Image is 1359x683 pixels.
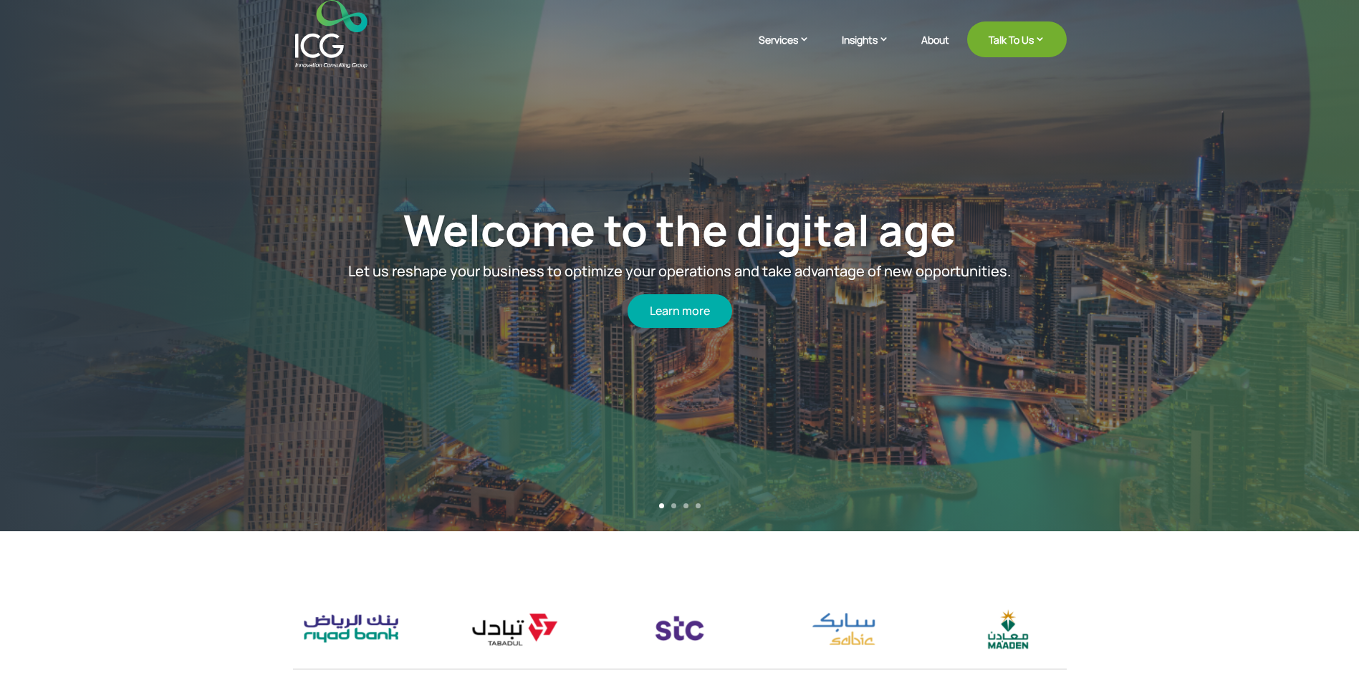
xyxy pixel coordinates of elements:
[621,605,738,654] img: stc logo
[842,32,903,68] a: Insights
[659,503,664,508] a: 1
[683,503,688,508] a: 3
[921,34,949,68] a: About
[348,261,1011,281] span: Let us reshape your business to optimize your operations and take advantage of new opportunities.
[967,21,1067,57] a: Talk To Us
[696,503,701,508] a: 4
[403,200,956,259] a: Welcome to the digital age
[949,605,1066,654] img: maaden logo
[949,605,1066,654] div: 9 / 17
[628,294,732,328] a: Learn more
[292,605,409,654] img: riyad bank
[671,503,676,508] a: 2
[785,604,902,654] div: 8 / 17
[457,605,574,654] div: 6 / 17
[621,605,738,654] div: 7 / 17
[457,605,574,654] img: tabadul logo
[759,32,824,68] a: Services
[785,604,902,654] img: sabic logo
[292,605,409,654] div: 5 / 17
